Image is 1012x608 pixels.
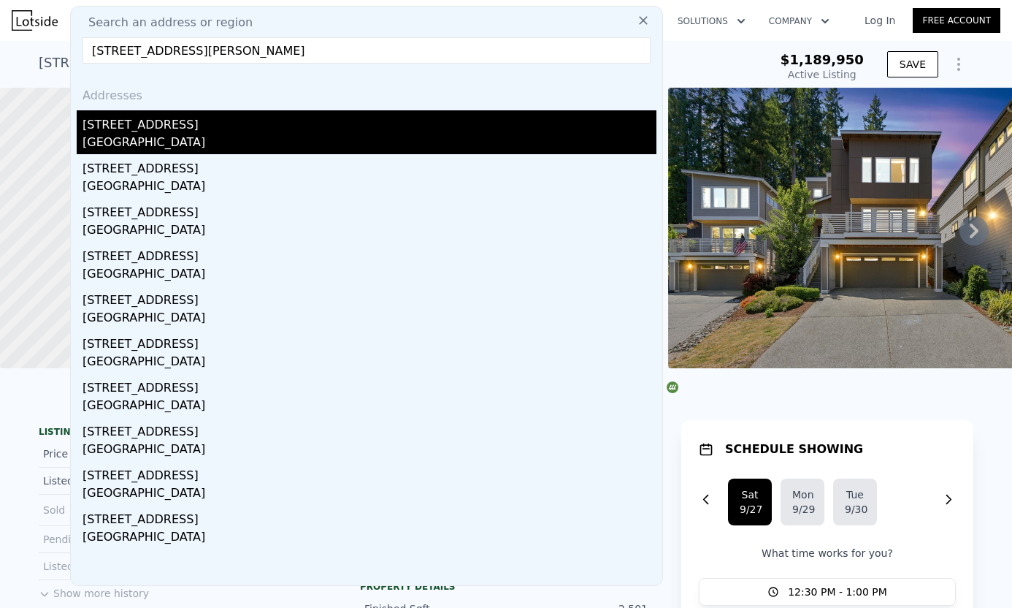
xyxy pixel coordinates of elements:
[788,69,856,80] span: Active Listing
[43,532,173,547] div: Pending
[43,446,173,461] div: Price Decrease
[43,474,173,488] div: Listed
[83,373,656,397] div: [STREET_ADDRESS]
[781,479,824,525] button: Mon9/29
[740,502,760,517] div: 9/27
[43,559,173,574] div: Listed
[360,581,652,593] div: Property details
[666,8,757,34] button: Solutions
[83,265,656,286] div: [GEOGRAPHIC_DATA]
[39,426,331,441] div: LISTING & SALE HISTORY
[83,484,656,505] div: [GEOGRAPHIC_DATA]
[699,546,956,560] p: What time works for you?
[792,502,813,517] div: 9/29
[845,487,865,502] div: Tue
[845,502,865,517] div: 9/30
[83,330,656,353] div: [STREET_ADDRESS]
[667,381,678,393] img: NWMLS Logo
[788,585,887,599] span: 12:30 PM - 1:00 PM
[792,487,813,502] div: Mon
[728,479,772,525] button: Sat9/27
[83,221,656,242] div: [GEOGRAPHIC_DATA]
[39,580,149,601] button: Show more history
[83,505,656,528] div: [STREET_ADDRESS]
[847,13,913,28] a: Log In
[83,178,656,198] div: [GEOGRAPHIC_DATA]
[83,110,656,134] div: [STREET_ADDRESS]
[39,53,472,73] div: [STREET_ADDRESS][PERSON_NAME] , [PERSON_NAME] , WA 98012
[83,154,656,178] div: [STREET_ADDRESS]
[83,441,656,461] div: [GEOGRAPHIC_DATA]
[83,134,656,154] div: [GEOGRAPHIC_DATA]
[77,75,656,110] div: Addresses
[833,479,877,525] button: Tue9/30
[83,417,656,441] div: [STREET_ADDRESS]
[83,461,656,484] div: [STREET_ADDRESS]
[83,353,656,373] div: [GEOGRAPHIC_DATA]
[83,397,656,417] div: [GEOGRAPHIC_DATA]
[913,8,1000,33] a: Free Account
[83,242,656,265] div: [STREET_ADDRESS]
[83,309,656,330] div: [GEOGRAPHIC_DATA]
[77,14,253,31] span: Search an address or region
[725,441,863,458] h1: SCHEDULE SHOWING
[944,50,973,79] button: Show Options
[83,198,656,221] div: [STREET_ADDRESS]
[781,52,864,67] span: $1,189,950
[757,8,841,34] button: Company
[43,501,173,520] div: Sold
[12,10,58,31] img: Lotside
[699,578,956,606] button: 12:30 PM - 1:00 PM
[83,37,651,64] input: Enter an address, city, region, neighborhood or zip code
[740,487,760,502] div: Sat
[887,51,938,77] button: SAVE
[83,286,656,309] div: [STREET_ADDRESS]
[83,528,656,549] div: [GEOGRAPHIC_DATA]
